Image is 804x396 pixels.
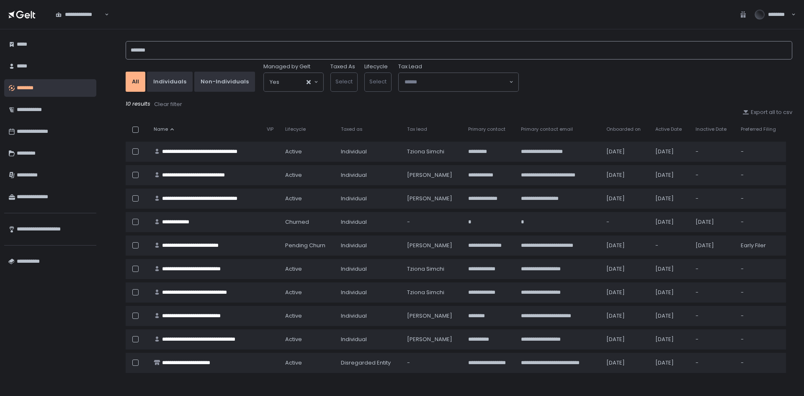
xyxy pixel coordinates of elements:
[369,78,387,85] span: Select
[407,242,458,249] div: [PERSON_NAME]
[655,289,685,296] div: [DATE]
[364,63,388,70] label: Lifecycle
[696,336,731,343] div: -
[741,171,781,179] div: -
[399,73,518,91] div: Search for option
[407,336,458,343] div: [PERSON_NAME]
[606,312,645,320] div: [DATE]
[153,78,186,85] div: Individuals
[696,126,727,132] span: Inactive Date
[741,148,781,155] div: -
[285,148,302,155] span: active
[606,359,645,367] div: [DATE]
[696,195,731,202] div: -
[696,148,731,155] div: -
[335,78,353,85] span: Select
[50,6,109,23] div: Search for option
[285,195,302,202] span: active
[341,126,363,132] span: Taxed as
[285,336,302,343] span: active
[741,242,781,249] div: Early Filer
[606,289,645,296] div: [DATE]
[407,359,458,367] div: -
[132,78,139,85] div: All
[405,78,508,86] input: Search for option
[696,218,731,226] div: [DATE]
[606,171,645,179] div: [DATE]
[341,265,397,273] div: Individual
[407,218,458,226] div: -
[407,148,458,155] div: Tziona Simchi
[696,289,731,296] div: -
[606,195,645,202] div: [DATE]
[398,63,422,70] span: Tax Lead
[741,195,781,202] div: -
[696,171,731,179] div: -
[606,242,645,249] div: [DATE]
[341,289,397,296] div: Individual
[341,312,397,320] div: Individual
[407,289,458,296] div: Tziona Simchi
[655,126,682,132] span: Active Date
[741,126,776,132] span: Preferred Filing
[103,10,104,19] input: Search for option
[285,218,309,226] span: churned
[655,312,685,320] div: [DATE]
[655,148,685,155] div: [DATE]
[696,265,731,273] div: -
[285,359,302,367] span: active
[468,126,505,132] span: Primary contact
[341,218,397,226] div: Individual
[270,78,279,86] span: Yes
[307,80,311,84] button: Clear Selected
[285,265,302,273] span: active
[741,312,781,320] div: -
[742,109,792,116] button: Export all to csv
[341,171,397,179] div: Individual
[741,336,781,343] div: -
[285,171,302,179] span: active
[263,63,310,70] span: Managed by Gelt
[201,78,249,85] div: Non-Individuals
[330,63,355,70] label: Taxed As
[606,148,645,155] div: [DATE]
[341,242,397,249] div: Individual
[407,171,458,179] div: [PERSON_NAME]
[407,312,458,320] div: [PERSON_NAME]
[407,126,427,132] span: Tax lead
[285,312,302,320] span: active
[696,312,731,320] div: -
[154,100,183,109] button: Clear filter
[264,73,323,91] div: Search for option
[655,218,685,226] div: [DATE]
[279,78,306,86] input: Search for option
[341,195,397,202] div: Individual
[696,359,731,367] div: -
[285,126,306,132] span: Lifecycle
[521,126,573,132] span: Primary contact email
[741,265,781,273] div: -
[267,126,273,132] span: VIP
[147,72,193,92] button: Individuals
[655,359,685,367] div: [DATE]
[655,171,685,179] div: [DATE]
[606,336,645,343] div: [DATE]
[154,126,168,132] span: Name
[126,72,145,92] button: All
[696,242,731,249] div: [DATE]
[741,359,781,367] div: -
[741,289,781,296] div: -
[341,148,397,155] div: Individual
[655,265,685,273] div: [DATE]
[655,195,685,202] div: [DATE]
[606,218,645,226] div: -
[606,265,645,273] div: [DATE]
[655,336,685,343] div: [DATE]
[341,359,397,367] div: Disregarded Entity
[194,72,255,92] button: Non-Individuals
[655,242,685,249] div: -
[126,100,792,109] div: 10 results
[341,336,397,343] div: Individual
